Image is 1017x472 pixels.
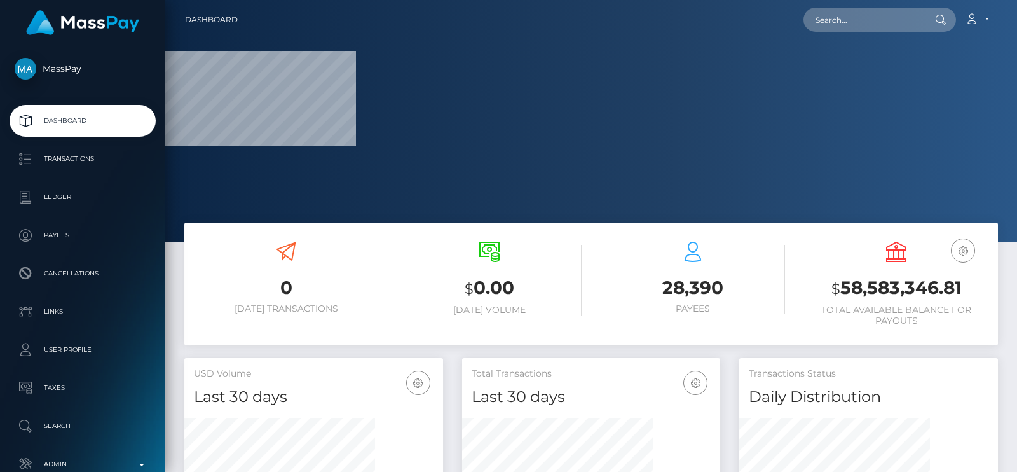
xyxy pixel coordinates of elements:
[26,10,139,35] img: MassPay Logo
[10,334,156,366] a: User Profile
[15,188,151,207] p: Ledger
[185,6,238,33] a: Dashboard
[10,296,156,328] a: Links
[15,264,151,283] p: Cancellations
[10,181,156,213] a: Ledger
[397,305,582,316] h6: [DATE] Volume
[194,303,378,314] h6: [DATE] Transactions
[15,226,151,245] p: Payees
[15,340,151,359] p: User Profile
[15,58,36,80] img: MassPay
[472,368,711,380] h5: Total Transactions
[472,386,711,408] h4: Last 30 days
[15,149,151,169] p: Transactions
[10,219,156,251] a: Payees
[804,305,988,326] h6: Total Available Balance for Payouts
[831,280,840,298] small: $
[15,378,151,398] p: Taxes
[15,302,151,321] p: Links
[15,111,151,130] p: Dashboard
[749,386,988,408] h4: Daily Distribution
[465,280,474,298] small: $
[601,275,785,300] h3: 28,390
[10,258,156,289] a: Cancellations
[397,275,582,302] h3: 0.00
[15,417,151,436] p: Search
[601,303,785,314] h6: Payees
[194,386,433,408] h4: Last 30 days
[10,372,156,404] a: Taxes
[194,368,433,380] h5: USD Volume
[10,143,156,175] a: Transactions
[10,410,156,442] a: Search
[194,275,378,300] h3: 0
[803,8,923,32] input: Search...
[10,63,156,74] span: MassPay
[10,105,156,137] a: Dashboard
[749,368,988,380] h5: Transactions Status
[804,275,988,302] h3: 58,583,346.81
